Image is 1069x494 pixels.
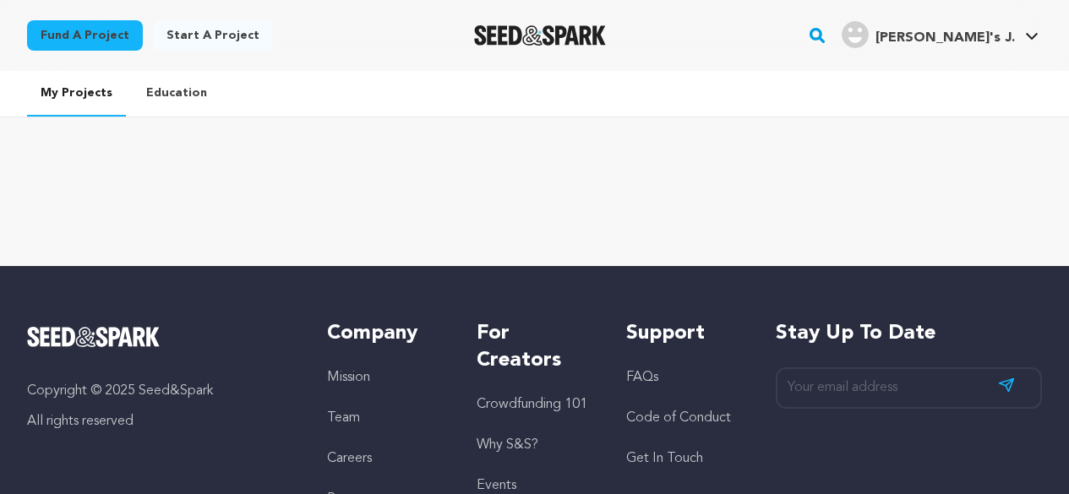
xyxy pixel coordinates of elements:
[838,18,1042,53] span: Deepee's J.'s Profile
[474,25,607,46] img: Seed&Spark Logo Dark Mode
[327,371,370,384] a: Mission
[27,20,143,51] a: Fund a project
[27,327,160,347] img: Seed&Spark Logo
[477,320,592,374] h5: For Creators
[27,327,293,347] a: Seed&Spark Homepage
[626,411,731,425] a: Code of Conduct
[776,320,1042,347] h5: Stay up to date
[327,320,443,347] h5: Company
[842,21,1015,48] div: Deepee's J.'s Profile
[153,20,273,51] a: Start a project
[327,452,372,465] a: Careers
[327,411,360,425] a: Team
[842,21,869,48] img: user.png
[27,411,293,432] p: All rights reserved
[133,71,221,115] a: Education
[477,438,538,452] a: Why S&S?
[626,452,703,465] a: Get In Touch
[27,71,126,117] a: My Projects
[776,367,1042,409] input: Your email address
[875,31,1015,45] span: [PERSON_NAME]'s J.
[838,18,1042,48] a: Deepee's J.'s Profile
[477,398,587,411] a: Crowdfunding 101
[626,371,658,384] a: FAQs
[27,381,293,401] p: Copyright © 2025 Seed&Spark
[474,25,607,46] a: Seed&Spark Homepage
[477,479,516,492] a: Events
[626,320,742,347] h5: Support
